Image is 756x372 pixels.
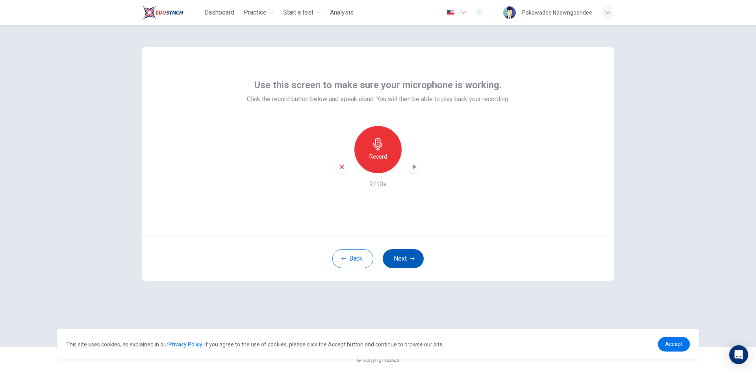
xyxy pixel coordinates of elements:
span: Use this screen to make sure your microphone is working. [254,79,502,91]
a: Privacy Policy [169,341,202,348]
button: Next [383,249,424,268]
h6: 2/10s [370,180,387,189]
a: dismiss cookie message [658,337,690,352]
span: Click the record button below and speak aloud. You will then be able to play back your recording. [247,94,510,104]
div: cookieconsent [57,329,699,359]
button: Start a test [280,6,324,20]
button: Back [332,249,373,268]
img: Profile picture [503,6,516,19]
div: Open Intercom Messenger [729,345,748,364]
button: Dashboard [201,6,237,20]
a: Train Test logo [142,5,201,20]
span: Dashboard [204,8,234,17]
img: Train Test logo [142,5,183,20]
span: Accept [665,341,683,347]
span: Analysis [330,8,354,17]
span: This site uses cookies, as explained in our . If you agree to the use of cookies, please click th... [66,341,444,348]
span: Start a test [283,8,313,17]
div: Pakawadee Naewngoendee [522,8,592,17]
span: © Copyright 2025 [357,357,399,363]
button: Record [354,126,402,173]
h6: Record [369,152,387,161]
span: Practice [244,8,267,17]
button: Practice [241,6,277,20]
button: Analysis [327,6,357,20]
img: en [446,10,456,16]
